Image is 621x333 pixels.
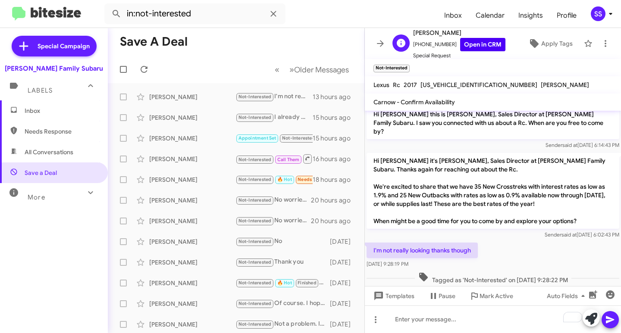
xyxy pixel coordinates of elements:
div: 20 hours ago [311,217,358,225]
div: [DATE] [330,237,358,246]
span: Not-Interested [238,259,272,265]
div: Not a problem. If i may ask what did you end up purchasing? [235,319,330,329]
span: Pause [439,288,455,304]
input: Search [104,3,285,24]
span: 🔥 Hot [277,177,292,182]
div: 18 hours ago [313,175,358,184]
span: Sender [DATE] 6:02:43 PM [545,231,619,238]
div: Thanks you too [235,174,313,184]
span: said at [562,142,577,148]
span: Call Them [277,157,300,162]
div: [DATE] [330,258,358,267]
span: All Conversations [25,148,73,156]
button: Pause [421,288,462,304]
a: Insights [511,3,550,28]
button: Mark Active [462,288,520,304]
span: More [28,193,45,201]
div: [PERSON_NAME] [149,196,235,205]
span: Not-Interested [238,157,272,162]
p: Hi [PERSON_NAME] this is [PERSON_NAME], Sales Director at [PERSON_NAME] Family Subaru. I saw you ... [367,106,619,139]
div: [PERSON_NAME] [149,175,235,184]
button: Apply Tags [521,36,580,51]
span: [DATE] 9:28:19 PM [367,261,408,267]
span: » [289,64,294,75]
p: Hi [PERSON_NAME] it's [PERSON_NAME], Sales Director at [PERSON_NAME] Family Subaru. Thanks again ... [367,153,619,229]
div: [PERSON_NAME] [149,320,235,329]
a: Calendar [469,3,511,28]
span: 2017 [404,81,417,89]
div: [PERSON_NAME] [149,279,235,287]
span: Not-Interested [238,301,272,306]
span: Needs Response [298,177,334,182]
span: Apply Tags [541,36,573,51]
a: Open in CRM [460,38,505,51]
div: No worries. We can ship vehicles anywhere in the [GEOGRAPHIC_DATA]! Would you be interested in that? [235,216,311,226]
span: [US_VEHICLE_IDENTIFICATION_NUMBER] [420,81,537,89]
span: Tagged as 'Not-Interested' on [DATE] 9:28:22 PM [415,272,571,284]
div: I'm not really looking thanks though [235,92,313,102]
div: Inbound Call [235,153,313,164]
span: Not-Interested [238,197,272,203]
a: Special Campaign [12,36,97,56]
h1: Save a Deal [120,35,188,49]
div: To enrich screen reader interactions, please activate Accessibility in Grammarly extension settings [365,305,621,333]
span: Inbox [25,106,98,115]
div: 15 hours ago [313,134,358,143]
span: Auto Fields [547,288,588,304]
span: Not-Interested [238,177,272,182]
div: [PERSON_NAME] [149,134,235,143]
span: Labels [28,87,53,94]
span: Not-Interested [282,135,315,141]
span: Not-Interested [238,321,272,327]
span: Not-Interested [238,94,272,100]
div: [PERSON_NAME] [149,299,235,308]
div: [PERSON_NAME] Family Subaru [5,64,103,73]
div: [DATE] [330,320,358,329]
button: Previous [270,61,285,78]
button: Auto Fields [540,288,595,304]
span: Sender [DATE] 6:14:43 PM [546,142,619,148]
span: Rc [393,81,400,89]
span: Carnow - Confirm Availability [373,98,455,106]
a: Inbox [437,3,469,28]
span: [PERSON_NAME] [541,81,589,89]
div: [PERSON_NAME] [149,217,235,225]
span: Needs Response [25,127,98,136]
span: Templates [372,288,414,304]
div: Of course. I hope you have a great rest of your day! [235,299,330,308]
span: Save a Deal [25,168,57,177]
span: Appointment Set [238,135,276,141]
div: No [235,237,330,246]
span: Not-Interested [238,280,272,286]
div: [PERSON_NAME] [149,113,235,122]
div: I already bought a new car. Thanks [235,112,313,122]
div: Thank you. [235,278,330,288]
span: Special Campaign [38,42,90,50]
p: I'm not really looking thanks though [367,243,478,258]
div: No worries! Congratulations on your New vehicle. I hope you have a great day! [235,195,311,205]
div: [PERSON_NAME] [149,155,235,163]
button: SS [583,6,612,21]
div: 16 hours ago [313,155,358,163]
span: Special Request [413,51,505,60]
span: 🔥 Hot [277,280,292,286]
div: [DATE] [330,299,358,308]
span: [PERSON_NAME] [413,28,505,38]
div: [PERSON_NAME] [149,93,235,101]
a: Profile [550,3,583,28]
div: SS [591,6,605,21]
button: Templates [365,288,421,304]
span: said at [561,231,577,238]
span: Not-Interested [238,218,272,224]
span: Older Messages [294,65,349,75]
button: Next [284,61,354,78]
div: 15 hours ago [313,113,358,122]
span: Mark Active [480,288,513,304]
span: [PHONE_NUMBER] [413,38,505,51]
span: Not-Interested [238,239,272,244]
span: Lexus [373,81,389,89]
